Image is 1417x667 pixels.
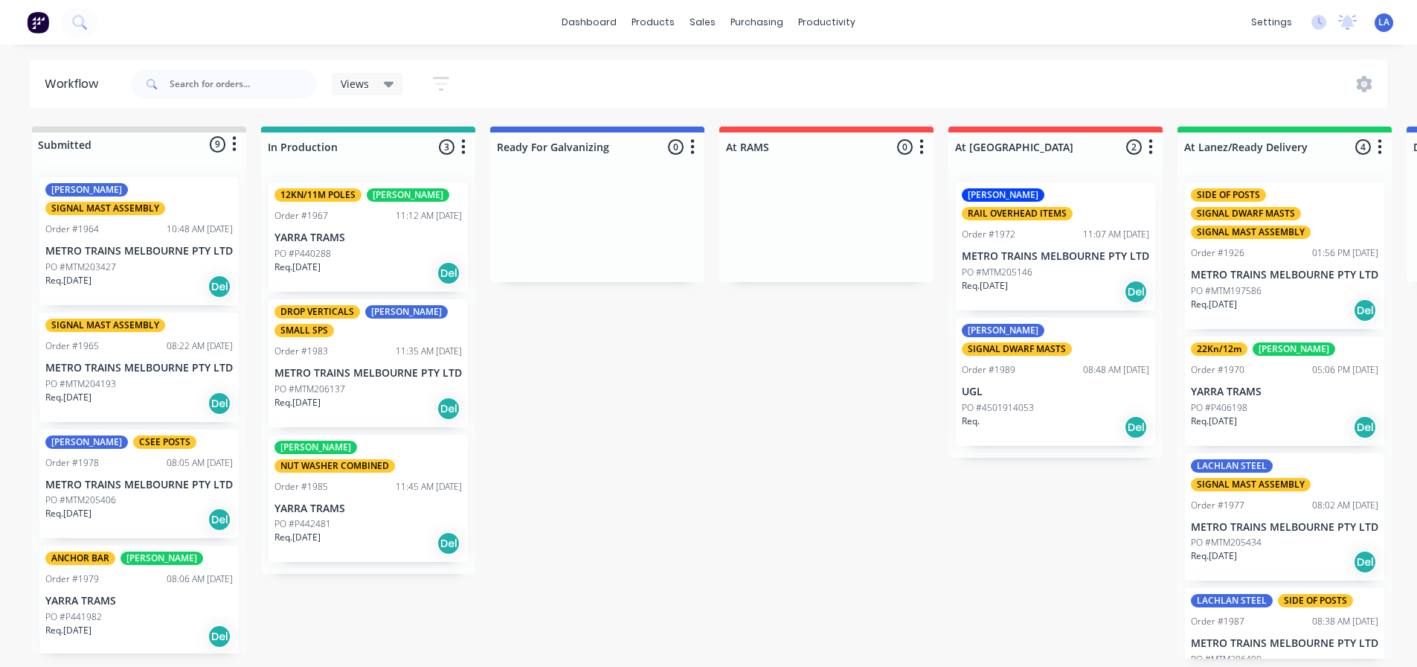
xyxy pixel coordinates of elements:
div: [PERSON_NAME] [274,441,357,454]
div: LACHLAN STEEL [1191,459,1273,473]
p: PO #MTM205146 [962,266,1032,279]
span: Views [341,76,369,92]
div: Order #1985 [274,480,328,494]
p: PO #MTM205406 [45,494,116,507]
p: Req. [DATE] [274,531,321,544]
p: PO #P442481 [274,517,331,531]
div: [PERSON_NAME]CSEE POSTSOrder #197808:05 AM [DATE]METRO TRAINS MELBOURNE PTY LTDPO #MTM205406Req.[... [39,430,239,539]
div: Del [1124,280,1148,304]
div: SMALL SPS [274,324,334,337]
p: METRO TRAINS MELBOURNE PTY LTD [1191,269,1378,281]
div: [PERSON_NAME] [45,435,128,449]
p: METRO TRAINS MELBOURNE PTY LTD [45,362,233,374]
div: Del [1353,299,1377,322]
div: 22Kn/12m[PERSON_NAME]Order #197005:06 PM [DATE]YARRA TRAMSPO #P406198Req.[DATE]Del [1185,336,1384,446]
p: PO #MTM203427 [45,261,116,274]
div: 11:45 AM [DATE] [396,480,462,494]
p: Req. [DATE] [1191,298,1237,311]
div: 08:22 AM [DATE] [167,339,233,353]
div: 08:02 AM [DATE] [1312,499,1378,512]
div: LACHLAN STEELSIGNAL MAST ASSEMBLYOrder #197708:02 AM [DATE]METRO TRAINS MELBOURNE PTY LTDPO #MTM2... [1185,453,1384,581]
p: YARRA TRAMS [274,232,462,244]
p: YARRA TRAMS [1191,386,1378,398]
div: 08:48 AM [DATE] [1083,363,1149,377]
div: productivity [791,11,863,33]
div: SIGNAL DWARF MASTS [1191,207,1301,220]
div: settings [1244,11,1299,33]
div: SIGNAL MAST ASSEMBLY [45,202,165,215]
div: Del [437,261,460,285]
div: [PERSON_NAME] [45,183,128,197]
div: 12KN/11M POLES[PERSON_NAME]Order #196711:12 AM [DATE]YARRA TRAMSPO #P440288Req.[DATE]Del [269,182,468,292]
div: [PERSON_NAME] [962,324,1044,337]
p: Req. [DATE] [45,274,91,287]
p: METRO TRAINS MELBOURNE PTY LTD [962,250,1149,263]
div: [PERSON_NAME]NUT WASHER COMBINEDOrder #198511:45 AM [DATE]YARRA TRAMSPO #P442481Req.[DATE]Del [269,435,468,563]
div: Del [208,275,231,299]
p: PO #P441982 [45,610,102,624]
div: Del [208,392,231,415]
div: SIGNAL MAST ASSEMBLY [1191,478,1311,491]
div: 10:48 AM [DATE] [167,223,233,236]
p: PO #MTM206400 [1191,653,1262,666]
div: Order #1977 [1191,499,1244,512]
p: PO #MTM205434 [1191,536,1262,549]
div: SIDE OF POSTS [1278,594,1353,607]
div: NUT WASHER COMBINED [274,459,395,473]
div: [PERSON_NAME] [367,188,449,202]
p: PO #4501914053 [962,401,1034,415]
span: LA [1378,16,1389,29]
p: Req. [DATE] [1191,415,1237,428]
div: 11:12 AM [DATE] [396,209,462,223]
div: Order #1964 [45,223,99,236]
p: PO #MTM204193 [45,377,116,391]
p: PO #MTM197586 [1191,284,1262,298]
a: dashboard [554,11,624,33]
p: PO #P406198 [1191,401,1247,415]
div: SIGNAL MAST ASSEMBLY [45,319,165,332]
div: DROP VERTICALS[PERSON_NAME]SMALL SPSOrder #198311:35 AM [DATE]METRO TRAINS MELBOURNE PTY LTDPO #M... [269,299,468,427]
div: [PERSON_NAME] [962,188,1044,202]
div: Del [1353,415,1377,439]
div: SIGNAL DWARF MASTS [962,342,1072,356]
img: Factory [27,11,49,33]
p: METRO TRAINS MELBOURNE PTY LTD [1191,521,1378,534]
input: Search for orders... [170,69,317,99]
div: sales [682,11,723,33]
div: Del [208,508,231,532]
div: 22Kn/12m [1191,342,1247,356]
div: Order #1987 [1191,615,1244,628]
p: PO #P440288 [274,247,331,261]
div: [PERSON_NAME]RAIL OVERHEAD ITEMSOrder #197211:07 AM [DATE]METRO TRAINS MELBOURNE PTY LTDPO #MTM20... [956,182,1155,310]
div: SIDE OF POSTSSIGNAL DWARF MASTSSIGNAL MAST ASSEMBLYOrder #192601:56 PM [DATE]METRO TRAINS MELBOUR... [1185,182,1384,329]
div: Order #1979 [45,572,99,586]
div: ANCHOR BAR [45,552,115,565]
div: [PERSON_NAME] [365,305,448,319]
div: Order #1983 [274,345,328,358]
div: Order #1926 [1191,246,1244,260]
div: Workflow [45,75,106,93]
div: Del [437,397,460,421]
p: Req. [DATE] [45,507,91,520]
div: 08:38 AM [DATE] [1312,615,1378,628]
p: METRO TRAINS MELBOURNE PTY LTD [1191,637,1378,650]
div: Order #1972 [962,228,1015,241]
div: 08:05 AM [DATE] [167,456,233,470]
div: purchasing [723,11,791,33]
div: SIDE OF POSTS [1191,188,1266,202]
div: SIGNAL MAST ASSEMBLYOrder #196508:22 AM [DATE]METRO TRAINS MELBOURNE PTY LTDPO #MTM204193Req.[DAT... [39,313,239,422]
div: [PERSON_NAME]SIGNAL MAST ASSEMBLYOrder #196410:48 AM [DATE]METRO TRAINS MELBOURNE PTY LTDPO #MTM2... [39,177,239,305]
p: Req. [DATE] [274,261,321,274]
div: Order #1970 [1191,363,1244,377]
p: Req. [DATE] [1191,549,1237,563]
div: 05:06 PM [DATE] [1312,363,1378,377]
p: UGL [962,386,1149,398]
div: Order #1989 [962,363,1015,377]
p: Req. [962,415,980,428]
div: products [624,11,682,33]
p: METRO TRAINS MELBOURNE PTY LTD [45,245,233,258]
p: METRO TRAINS MELBOURNE PTY LTD [45,479,233,491]
div: RAIL OVERHEAD ITEMS [962,207,1073,220]
div: 12KN/11M POLES [274,188,362,202]
div: 11:07 AM [DATE] [1083,228,1149,241]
